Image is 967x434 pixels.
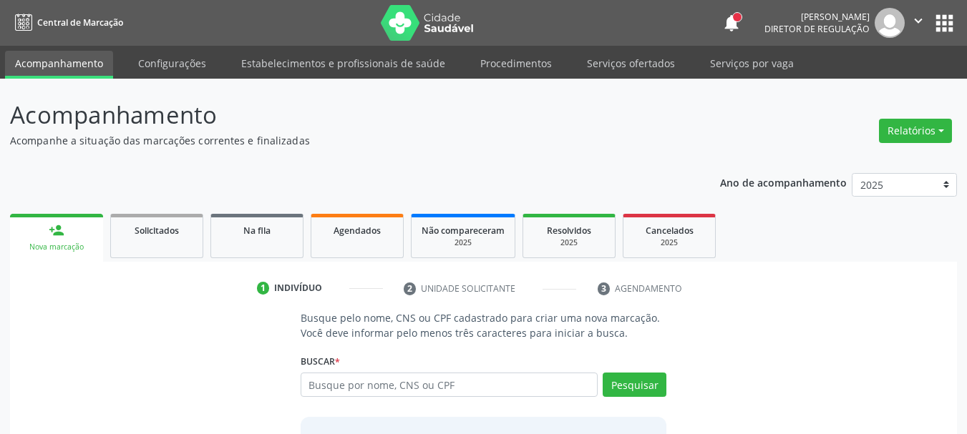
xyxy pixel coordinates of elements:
[633,237,705,248] div: 2025
[301,310,667,340] p: Busque pelo nome, CNS ou CPF cadastrado para criar uma nova marcação. Você deve informar pelo men...
[879,119,952,143] button: Relatórios
[910,13,926,29] i: 
[5,51,113,79] a: Acompanhamento
[422,237,505,248] div: 2025
[257,282,270,295] div: 1
[603,373,666,397] button: Pesquisar
[49,222,64,238] div: person_add
[533,237,605,248] div: 2025
[577,51,685,76] a: Serviços ofertados
[301,350,340,373] label: Buscar
[875,8,905,38] img: img
[301,373,598,397] input: Busque por nome, CNS ou CPF
[470,51,562,76] a: Procedimentos
[10,11,123,34] a: Central de Marcação
[764,11,870,23] div: [PERSON_NAME]
[20,242,93,252] div: Nova marcação
[721,13,742,33] button: notifications
[422,225,505,237] span: Não compareceram
[128,51,216,76] a: Configurações
[10,97,673,133] p: Acompanhamento
[905,8,932,38] button: 
[932,11,957,36] button: apps
[274,282,322,295] div: Indivíduo
[764,23,870,35] span: Diretor de regulação
[646,225,694,237] span: Cancelados
[547,225,591,237] span: Resolvidos
[700,51,804,76] a: Serviços por vaga
[243,225,271,237] span: Na fila
[37,16,123,29] span: Central de Marcação
[135,225,179,237] span: Solicitados
[334,225,381,237] span: Agendados
[10,133,673,148] p: Acompanhe a situação das marcações correntes e finalizadas
[720,173,847,191] p: Ano de acompanhamento
[231,51,455,76] a: Estabelecimentos e profissionais de saúde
